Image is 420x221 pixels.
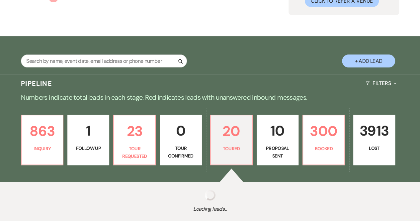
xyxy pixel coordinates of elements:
p: Booked [307,145,340,152]
p: 863 [26,120,59,142]
p: 0 [164,120,197,142]
a: 20Toured [210,115,253,165]
p: Tour Requested [118,145,151,160]
h3: Pipeline [21,79,52,88]
a: 10Proposal Sent [257,115,298,165]
a: 300Booked [302,115,345,165]
a: 23Tour Requested [113,115,156,165]
p: 1 [72,120,105,142]
a: 1Follow Up [67,115,109,165]
button: + Add Lead [342,55,395,67]
p: Toured [215,145,248,152]
p: 10 [261,120,294,142]
p: 300 [307,120,340,142]
input: Search by name, event date, email address or phone number [21,55,187,67]
span: Loading leads... [21,205,399,213]
p: 20 [215,120,248,142]
a: 0Tour Confirmed [160,115,202,165]
p: Proposal Sent [261,145,294,160]
a: 863Inquiry [21,115,63,165]
button: Filters [363,74,399,92]
img: loading spinner [205,190,215,200]
a: 3913Lost [353,115,395,165]
p: Follow Up [72,145,105,152]
p: Inquiry [26,145,59,152]
p: Tour Confirmed [164,145,197,160]
p: 23 [118,120,151,142]
p: Lost [358,145,391,152]
p: 3913 [358,120,391,142]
